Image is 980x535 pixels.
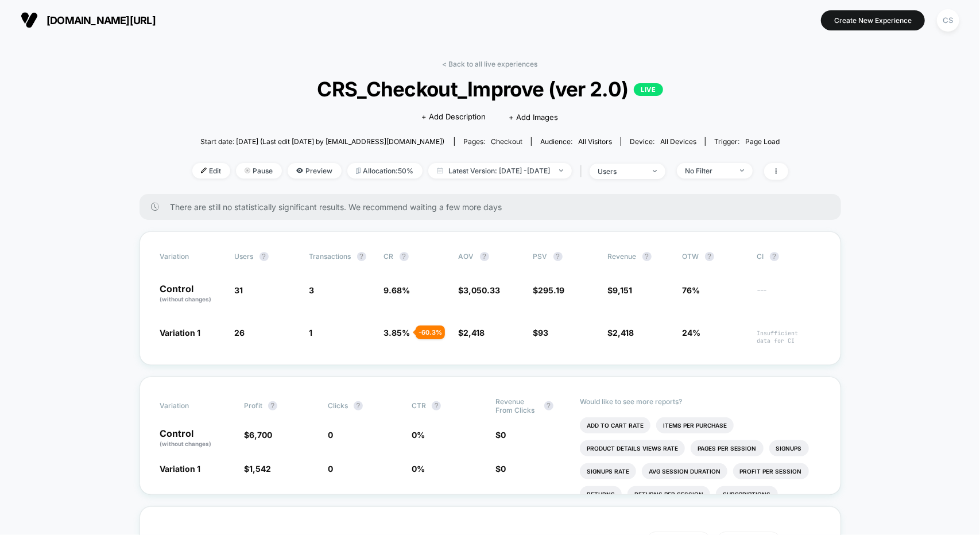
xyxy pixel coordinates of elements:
span: 3.85 % [384,328,410,338]
span: 6,700 [249,430,272,440]
span: 0 [328,464,333,474]
span: 2,418 [464,328,485,338]
p: Control [160,429,233,448]
span: AOV [459,252,474,261]
span: 295.19 [539,285,565,295]
span: 24% [683,328,701,338]
span: $ [459,328,485,338]
img: Visually logo [21,11,38,29]
button: ? [642,252,652,261]
span: Variation 1 [160,464,201,474]
button: ? [357,252,366,261]
button: ? [705,252,714,261]
span: 76% [683,285,700,295]
span: 1,542 [249,464,271,474]
span: Allocation: 50% [347,163,423,179]
button: CS [933,9,963,32]
span: $ [608,285,633,295]
span: (without changes) [160,440,212,447]
span: --- [757,287,820,304]
li: Returns [580,486,622,502]
button: [DOMAIN_NAME][URL] [17,11,159,29]
span: 3 [309,285,315,295]
span: 9,151 [613,285,633,295]
button: ? [553,252,563,261]
li: Add To Cart Rate [580,417,650,433]
img: calendar [437,168,443,173]
span: + Add Images [509,113,558,122]
p: LIVE [634,83,663,96]
span: Edit [192,163,230,179]
a: < Back to all live experiences [443,60,538,68]
span: $ [496,430,506,440]
div: Trigger: [714,137,780,146]
li: Avg Session Duration [642,463,727,479]
span: Variation [160,397,223,414]
li: Profit Per Session [733,463,809,479]
span: [DOMAIN_NAME][URL] [47,14,156,26]
li: Returns Per Session [627,486,710,502]
div: No Filter [685,166,731,175]
span: PSV [533,252,548,261]
span: 9.68 % [384,285,410,295]
div: Audience: [540,137,612,146]
span: | [578,163,590,180]
div: - 60.3 % [416,325,445,339]
span: Insufficient data for CI [757,329,820,344]
span: 3,050.33 [464,285,501,295]
span: Clicks [328,401,348,410]
li: Product Details Views Rate [580,440,685,456]
span: Profit [244,401,262,410]
span: Variation 1 [160,328,201,338]
span: $ [533,328,549,338]
span: 0 [501,464,506,474]
li: Signups [769,440,809,456]
img: rebalance [356,168,361,174]
button: ? [259,252,269,261]
img: end [653,170,657,172]
span: CTR [412,401,426,410]
span: CI [757,252,820,261]
span: 31 [235,285,243,295]
img: end [245,168,250,173]
span: Transactions [309,252,351,261]
li: Subscriptions [716,486,778,502]
span: 26 [235,328,245,338]
button: ? [480,252,489,261]
button: ? [354,401,363,410]
p: Control [160,284,223,304]
span: CR [384,252,394,261]
span: 2,418 [613,328,634,338]
button: Create New Experience [821,10,925,30]
span: Start date: [DATE] (Last edit [DATE] by [EMAIL_ADDRESS][DOMAIN_NAME]) [200,137,444,146]
span: users [235,252,254,261]
button: ? [544,401,553,410]
span: $ [533,285,565,295]
span: + Add Description [421,111,486,123]
span: Page Load [745,137,780,146]
span: $ [608,328,634,338]
span: 1 [309,328,313,338]
span: 0 [501,430,506,440]
button: ? [400,252,409,261]
li: Items Per Purchase [656,417,734,433]
span: all devices [660,137,696,146]
span: OTW [683,252,746,261]
img: end [740,169,744,172]
span: There are still no statistically significant results. We recommend waiting a few more days [171,202,818,212]
span: Pause [236,163,282,179]
li: Pages Per Session [691,440,764,456]
span: 0 % [412,464,425,474]
img: edit [201,168,207,173]
span: (without changes) [160,296,212,303]
span: Latest Version: [DATE] - [DATE] [428,163,572,179]
img: end [559,169,563,172]
span: 93 [539,328,549,338]
button: ? [268,401,277,410]
span: All Visitors [578,137,612,146]
div: users [598,167,644,176]
button: ? [770,252,779,261]
span: $ [244,464,271,474]
span: $ [459,285,501,295]
span: checkout [491,137,522,146]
